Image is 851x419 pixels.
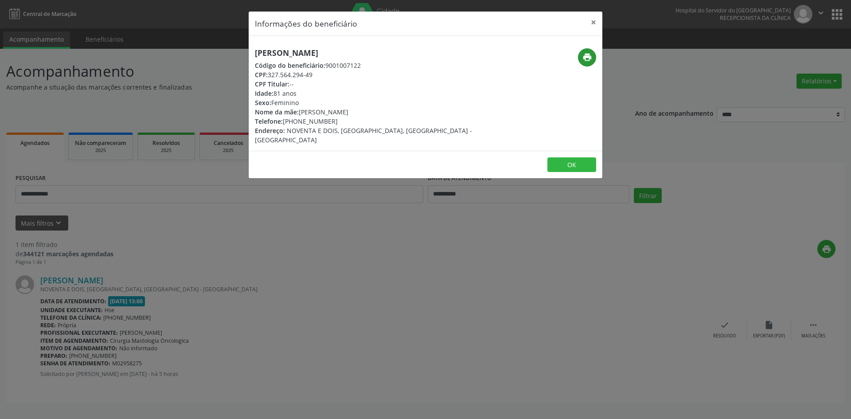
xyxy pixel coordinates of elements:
div: -- [255,79,478,89]
span: Telefone: [255,117,283,125]
span: Nome da mãe: [255,108,299,116]
div: Feminino [255,98,478,107]
div: [PHONE_NUMBER] [255,117,478,126]
div: 9001007122 [255,61,478,70]
span: CPF: [255,70,268,79]
button: print [578,48,596,67]
h5: Informações do beneficiário [255,18,357,29]
h5: [PERSON_NAME] [255,48,478,58]
button: OK [547,157,596,172]
button: Close [585,12,602,33]
div: [PERSON_NAME] [255,107,478,117]
span: NOVENTA E DOIS, [GEOGRAPHIC_DATA], [GEOGRAPHIC_DATA] - [GEOGRAPHIC_DATA] [255,126,472,144]
span: Idade: [255,89,273,98]
i: print [582,52,592,62]
span: Endereço: [255,126,285,135]
span: Código do beneficiário: [255,61,325,70]
span: Sexo: [255,98,271,107]
div: 327.564.294-49 [255,70,478,79]
div: 81 anos [255,89,478,98]
span: CPF Titular: [255,80,289,88]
